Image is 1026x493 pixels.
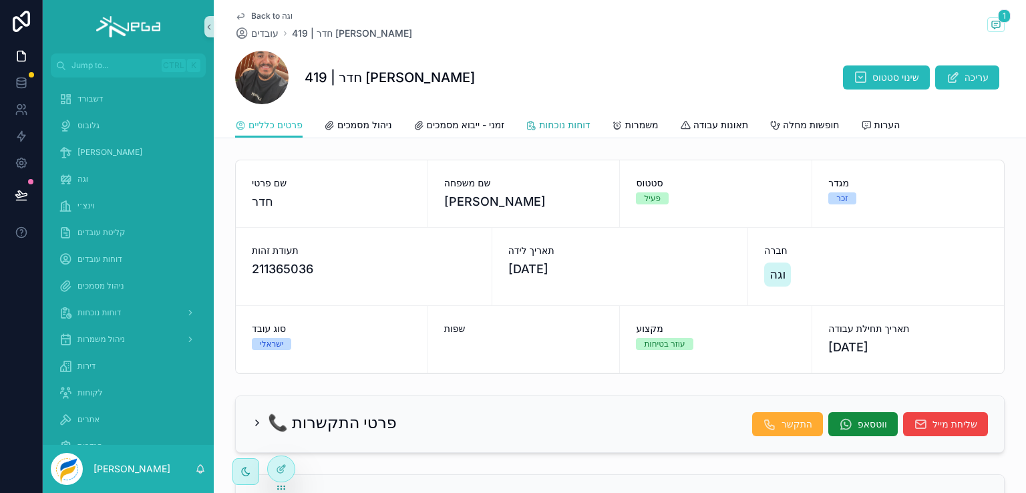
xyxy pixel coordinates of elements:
button: שליחת מייל [903,412,988,436]
span: ניהול משמרות [77,334,125,345]
span: שם משפחה [444,176,604,190]
a: גלובוס [51,114,206,138]
a: [PERSON_NAME] [51,140,206,164]
span: סוג עובד [252,322,411,335]
span: תאריך תחילת עבודה [828,322,988,335]
span: ווטסאפ [858,418,887,431]
span: חדר [252,192,411,211]
span: פרטים כלליים [248,118,303,132]
span: דשבורד [77,94,104,104]
a: דוחות נוכחות [51,301,206,325]
span: עריכה [965,71,989,84]
a: הגדרות [51,434,206,458]
span: משמרות [625,118,659,132]
div: זכר [836,192,848,204]
span: [PERSON_NAME] [444,192,604,211]
div: פעיל [644,192,661,204]
a: ניהול משמרות [51,327,206,351]
a: ניהול מסמכים [324,113,392,140]
button: שינוי סטטוס [843,65,930,90]
a: תאונות עבודה [680,113,748,140]
span: ניהול מסמכים [337,118,392,132]
a: דוחות נוכחות [526,113,590,140]
a: וינצ׳י [51,194,206,218]
span: תאונות עבודה [693,118,748,132]
span: דוחות נוכחות [77,307,121,318]
span: הגדרות [77,441,102,452]
span: וגה [769,265,786,284]
button: עריכה [935,65,999,90]
button: התקשר [752,412,823,436]
span: [PERSON_NAME] [77,147,142,158]
button: 1 [987,17,1005,34]
h1: 419 | חדר [PERSON_NAME] [305,68,475,87]
span: חברה [764,244,988,257]
span: התקשר [782,418,812,431]
span: 211365036 [252,260,476,279]
span: 1 [998,9,1011,23]
span: [DATE] [508,260,732,279]
span: דוחות נוכחות [539,118,590,132]
span: קליטת עובדים [77,227,126,238]
a: לקוחות [51,381,206,405]
span: אתרים [77,414,100,425]
div: עוזר בטיחות [644,338,685,350]
span: גלובוס [77,120,100,131]
a: קליטת עובדים [51,220,206,244]
span: שפות [444,322,604,335]
span: דירות [77,361,96,371]
button: Jump to...CtrlK [51,53,206,77]
span: וינצ׳י [77,200,95,211]
span: K [188,60,199,71]
span: לקוחות [77,387,103,398]
span: חופשות מחלה [783,118,839,132]
span: Ctrl [162,59,186,72]
span: ניהול מסמכים [77,281,124,291]
span: מקצוע [636,322,796,335]
span: שליחת מייל [932,418,977,431]
a: דירות [51,354,206,378]
p: [PERSON_NAME] [94,462,170,476]
span: תאריך לידה [508,244,732,257]
span: זמני - ייבוא מסמכים [427,118,505,132]
a: פרטים כלליים [235,113,303,138]
span: [DATE] [828,338,988,357]
span: תעודת זהות [252,244,476,257]
a: דוחות עובדים [51,247,206,271]
span: וגה [77,174,88,184]
a: עובדים [235,27,279,40]
span: שם פרטי [252,176,411,190]
a: אתרים [51,407,206,432]
span: הערות [874,118,900,132]
button: ווטסאפ [828,412,898,436]
span: סטטוס [636,176,796,190]
a: הערות [861,113,900,140]
span: עובדים [251,27,279,40]
span: שינוי סטטוס [872,71,919,84]
span: Back to וגה [251,11,293,21]
div: ישראלי [260,338,283,350]
div: scrollable content [43,77,214,445]
a: דשבורד [51,87,206,111]
span: מגדר [828,176,988,190]
a: זמני - ייבוא מסמכים [413,113,505,140]
span: Jump to... [71,60,156,71]
a: ניהול מסמכים [51,274,206,298]
a: וגה [51,167,206,191]
a: Back to וגה [235,11,293,21]
span: דוחות עובדים [77,254,122,265]
a: 419 | חדר [PERSON_NAME] [292,27,413,40]
a: משמרות [612,113,659,140]
h2: 📞 פרטי התקשרות [268,412,397,434]
a: חופשות מחלה [769,113,839,140]
img: App logo [96,16,160,37]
